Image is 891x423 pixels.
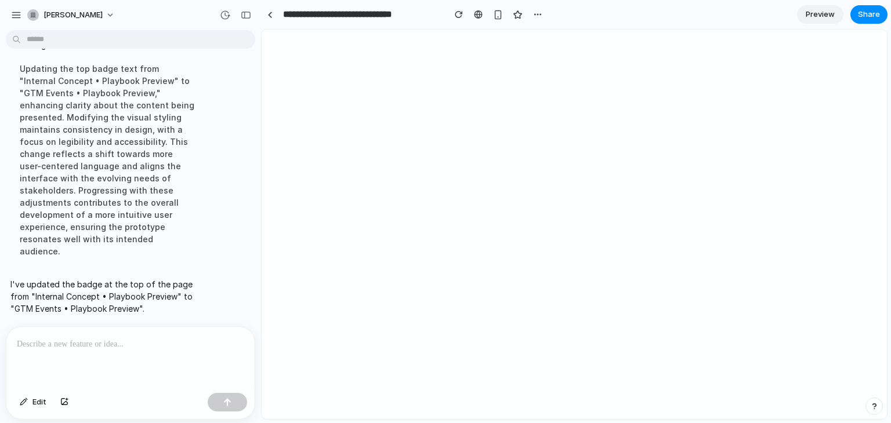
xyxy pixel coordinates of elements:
span: Edit [32,396,46,408]
span: Preview [806,9,835,20]
a: Preview [797,5,843,24]
p: I've updated the badge at the top of the page from "Internal Concept • Playbook Preview" to "GTM ... [10,278,204,315]
button: Edit [14,393,52,411]
div: Updating the top badge text from "Internal Concept • Playbook Preview" to "GTM Events • Playbook ... [10,56,204,264]
span: Share [858,9,880,20]
span: [PERSON_NAME] [44,9,103,21]
button: Share [850,5,888,24]
button: [PERSON_NAME] [23,6,121,24]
